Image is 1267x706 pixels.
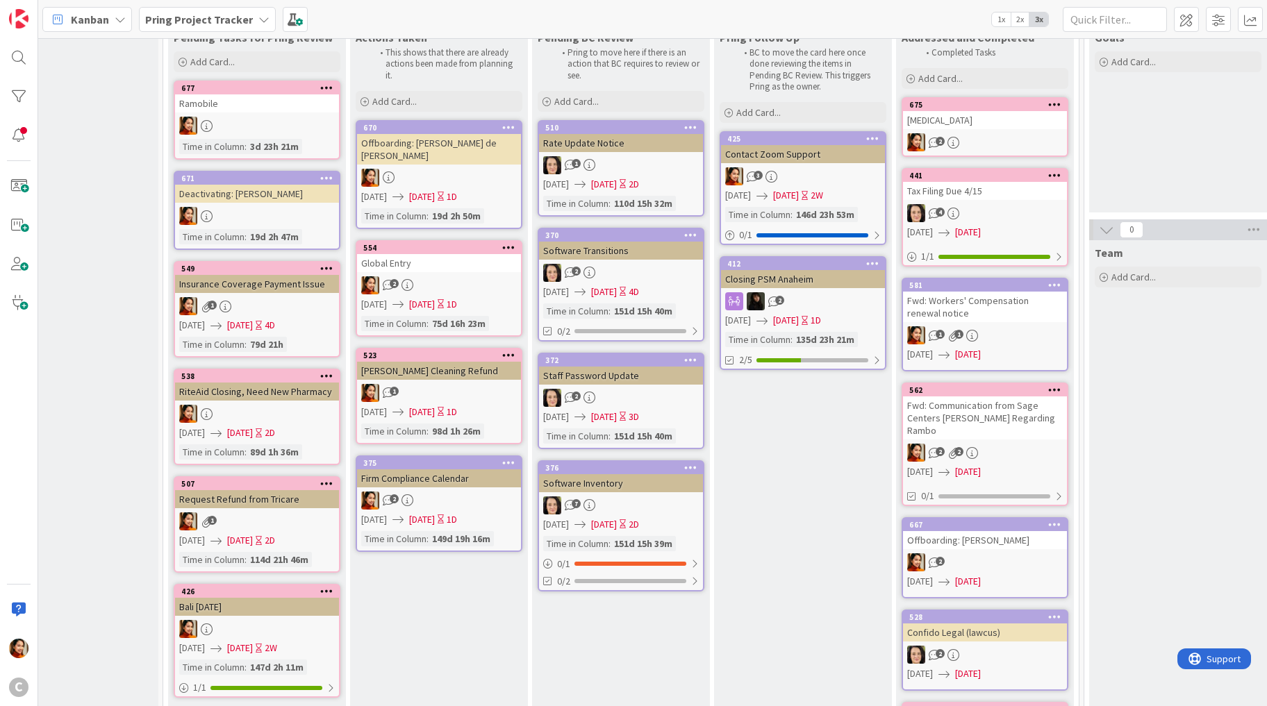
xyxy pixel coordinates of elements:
[179,641,205,655] span: [DATE]
[725,332,790,347] div: Time in Column
[557,557,570,571] span: 0 / 1
[361,423,427,439] div: Time in Column
[721,258,885,288] div: 412Closing PSM Anaheim
[179,426,205,440] span: [DATE]
[357,362,521,380] div: [PERSON_NAME] Cleaning Refund
[247,659,307,675] div: 147d 2h 11m
[903,611,1067,623] div: 528
[721,167,885,185] div: PM
[629,177,639,192] div: 2D
[357,276,521,294] div: PM
[174,584,340,698] a: 426Bali [DATE]PM[DATE][DATE]2WTime in Column:147d 2h 11m1/1
[907,553,925,571] img: PM
[902,278,1068,371] a: 581Fwd: Workers' Compensation renewal noticePM[DATE][DATE]
[245,337,247,352] span: :
[175,490,339,508] div: Request Refund from Tricare
[936,447,945,456] span: 2
[539,462,703,474] div: 376
[903,531,1067,549] div: Offboarding: [PERSON_NAME]
[721,145,885,163] div: Contact Zoom Support
[361,208,427,224] div: Time in Column
[539,134,703,152] div: Rate Update Notice
[903,111,1067,129] div: [MEDICAL_DATA]
[409,512,435,527] span: [DATE]
[545,230,703,240] div: 370
[538,228,704,342] a: 370Software TransitionsBL[DATE][DATE]4DTime in Column:151d 15h 40m0/2
[572,267,581,276] span: 2
[361,405,387,419] span: [DATE]
[361,531,427,546] div: Time in Column
[175,185,339,203] div: Deactivating: [PERSON_NAME]
[538,460,704,591] a: 376Software InventoryBL[DATE][DATE]2DTime in Column:151d 15h 39m0/10/2
[909,280,1067,290] div: 581
[179,337,245,352] div: Time in Column
[902,610,1068,691] a: 528Confido Legal (lawcus)BL[DATE][DATE]
[245,552,247,567] span: :
[190,56,235,68] span: Add Card...
[175,94,339,112] div: Ramobile
[265,426,275,440] div: 2D
[247,444,302,460] div: 89d 1h 36m
[361,190,387,204] span: [DATE]
[611,303,676,319] div: 151d 15h 40m
[543,428,608,444] div: Time in Column
[9,9,28,28] img: Visit kanbanzone.com
[208,301,217,310] span: 1
[175,275,339,293] div: Insurance Coverage Payment Issue
[543,517,569,532] span: [DATE]
[909,520,1067,530] div: 667
[193,680,206,695] span: 1 / 1
[629,285,639,299] div: 4D
[447,405,457,419] div: 1D
[921,249,934,264] span: 1 / 1
[736,106,781,119] span: Add Card...
[907,225,933,239] span: [DATE]
[721,258,885,270] div: 412
[409,297,435,312] span: [DATE]
[936,330,945,339] span: 1
[907,444,925,462] img: PM
[572,159,581,168] span: 1
[427,423,429,439] span: :
[363,458,521,468] div: 375
[175,370,339,383] div: 538
[936,649,945,658] span: 2
[372,95,417,108] span: Add Card...
[175,172,339,185] div: 671
[247,139,302,154] div: 3d 23h 21m
[145,12,253,26] b: Pring Project Tracker
[539,121,703,152] div: 510Rate Update Notice
[907,133,925,151] img: PM
[903,646,1067,664] div: BL
[903,99,1067,129] div: 675[MEDICAL_DATA]
[361,169,379,187] img: PM
[903,396,1067,439] div: Fwd: Communication from Sage Centers [PERSON_NAME] Regarding Rambo
[181,264,339,274] div: 549
[903,292,1067,322] div: Fwd: Workers' Compensation renewal notice
[174,261,340,358] a: 549Insurance Coverage Payment IssuePM[DATE][DATE]4DTime in Column:79d 21h
[543,156,561,174] img: BL
[179,512,197,530] img: PM
[539,121,703,134] div: 510
[357,469,521,487] div: Firm Compliance Calendar
[247,337,287,352] div: 79d 21h
[175,82,339,112] div: 677Ramobile
[539,496,703,514] div: BL
[554,95,599,108] span: Add Card...
[361,276,379,294] img: PM
[918,72,963,85] span: Add Card...
[361,491,379,510] img: PM
[921,489,934,503] span: 0/1
[907,326,925,344] img: PM
[179,297,197,315] img: PM
[992,12,1011,26] span: 1x
[907,347,933,362] span: [DATE]
[754,171,763,180] span: 3
[175,598,339,616] div: Bali [DATE]
[447,297,457,312] div: 1D
[629,517,639,532] div: 2D
[608,303,611,319] span: :
[179,620,197,638] img: PM
[179,229,245,244] div: Time in Column
[572,499,581,508] span: 7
